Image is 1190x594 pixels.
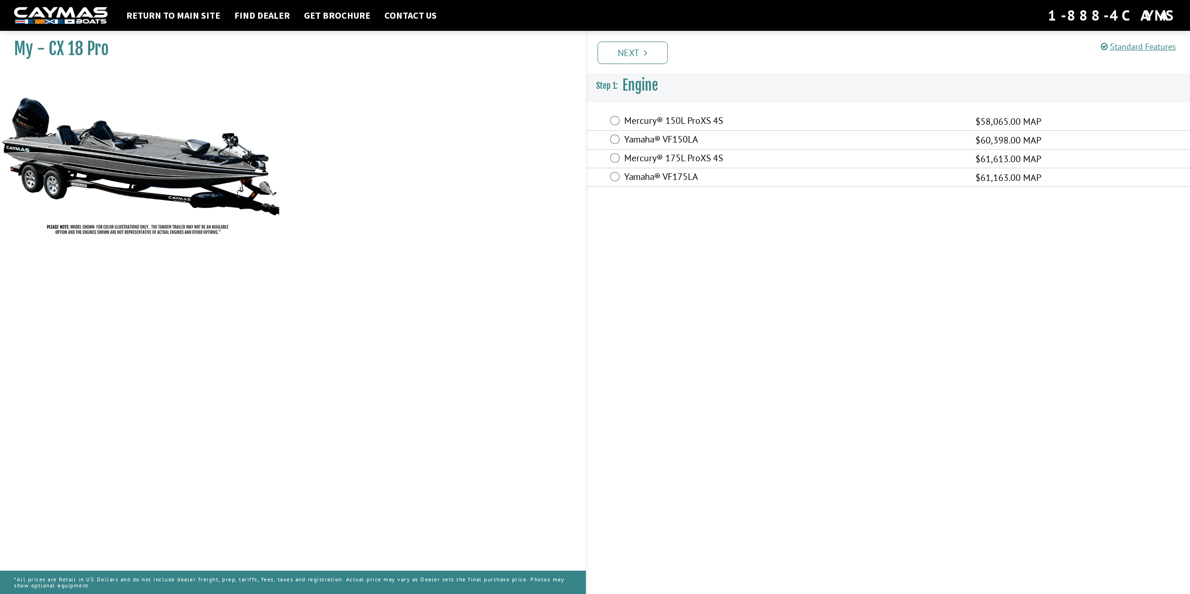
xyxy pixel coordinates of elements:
[975,171,1041,185] span: $61,163.00 MAP
[975,115,1041,129] span: $58,065.00 MAP
[122,9,225,21] a: Return to main site
[1101,41,1176,52] a: Standard Features
[975,133,1041,147] span: $60,398.00 MAP
[380,9,441,21] a: Contact Us
[624,152,964,166] label: Mercury® 175L ProXS 4S
[975,152,1041,166] span: $61,613.00 MAP
[230,9,295,21] a: Find Dealer
[14,572,572,593] p: *All prices are Retail in US Dollars and do not include dealer freight, prep, tariffs, fees, taxe...
[299,9,375,21] a: Get Brochure
[14,38,563,59] h1: My - CX 18 Pro
[624,115,964,129] label: Mercury® 150L ProXS 4S
[14,7,108,24] img: white-logo-c9c8dbefe5ff5ceceb0f0178aa75bf4bb51f6bca0971e226c86eb53dfe498488.png
[1048,5,1176,26] div: 1-888-4CAYMAS
[624,134,964,147] label: Yamaha® VF150LA
[598,42,668,64] a: Next
[624,171,964,185] label: Yamaha® VF175LA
